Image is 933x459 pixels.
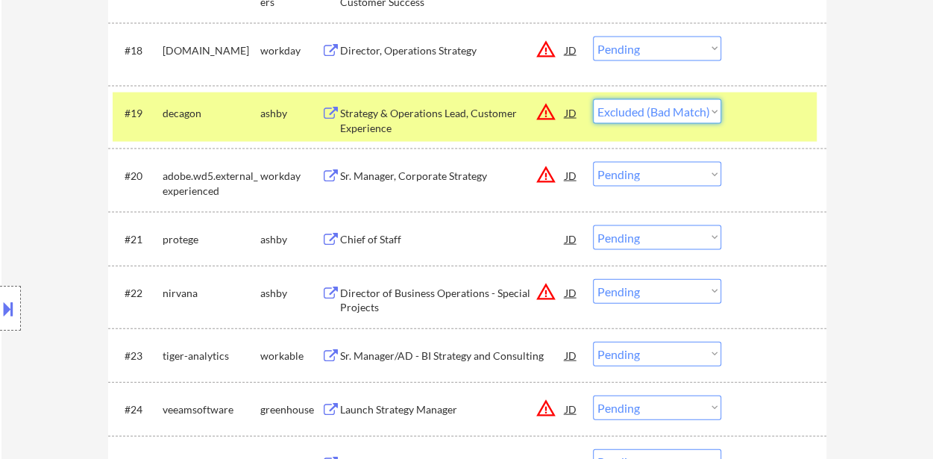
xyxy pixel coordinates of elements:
[163,43,260,58] div: [DOMAIN_NAME]
[260,106,321,121] div: ashby
[340,169,565,184] div: Sr. Manager, Corporate Strategy
[260,43,321,58] div: workday
[564,37,579,63] div: JD
[564,225,579,252] div: JD
[535,281,556,302] button: warning_amber
[535,39,556,60] button: warning_amber
[260,232,321,247] div: ashby
[260,169,321,184] div: workday
[535,102,556,122] button: warning_amber
[340,286,565,315] div: Director of Business Operations - Special Projects
[564,342,579,369] div: JD
[260,402,321,417] div: greenhouse
[340,43,565,58] div: Director, Operations Strategy
[564,99,579,126] div: JD
[564,396,579,422] div: JD
[535,164,556,185] button: warning_amber
[260,349,321,363] div: workable
[340,349,565,363] div: Sr. Manager/AD - BI Strategy and Consulting
[340,232,565,247] div: Chief of Staff
[340,106,565,135] div: Strategy & Operations Lead, Customer Experience
[535,398,556,419] button: warning_amber
[125,43,151,58] div: #18
[564,162,579,189] div: JD
[564,279,579,306] div: JD
[260,286,321,301] div: ashby
[340,402,565,417] div: Launch Strategy Manager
